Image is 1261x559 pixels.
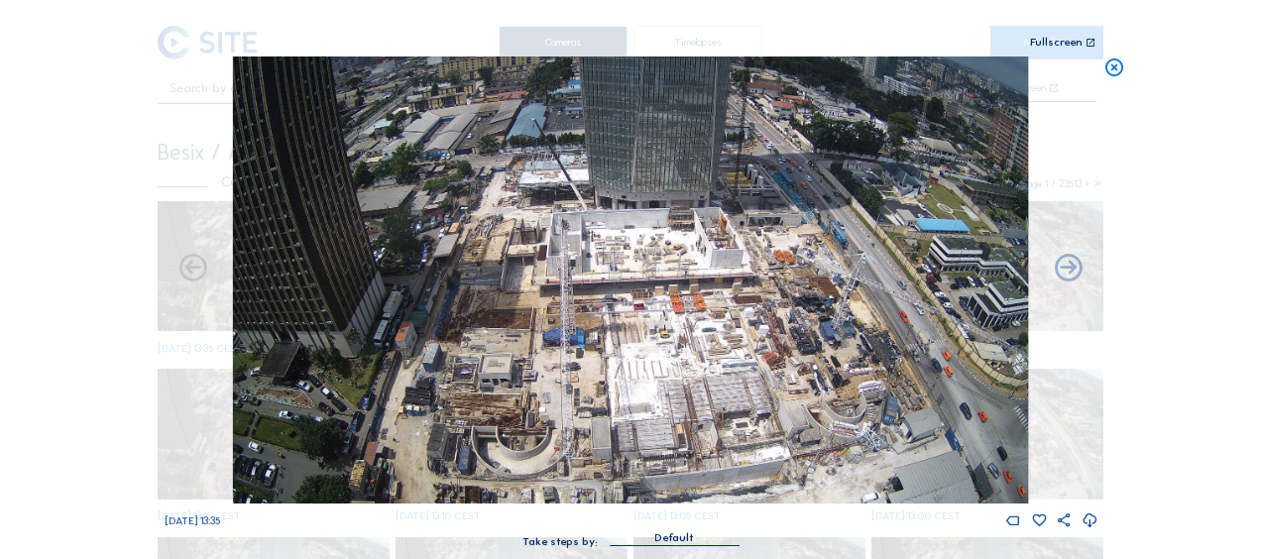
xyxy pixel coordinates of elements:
[176,253,209,285] i: Forward
[654,529,694,547] div: Default
[522,536,598,547] div: Take steps by:
[1052,253,1085,285] i: Back
[165,514,220,527] span: [DATE] 13:35
[610,529,739,545] div: Default
[233,56,1028,503] img: Image
[1030,37,1083,49] div: Fullscreen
